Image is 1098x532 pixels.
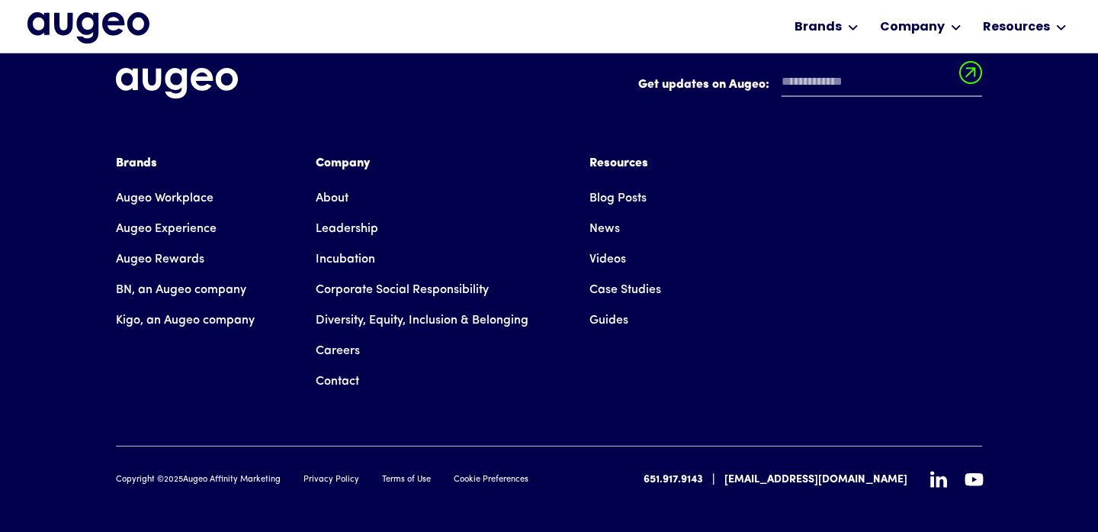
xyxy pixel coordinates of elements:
[316,305,528,336] a: Diversity, Equity, Inclusion & Belonging
[303,474,359,487] a: Privacy Policy
[795,18,842,37] div: Brands
[638,68,982,105] form: Email Form
[589,214,620,244] a: News
[316,154,528,172] div: Company
[116,275,246,305] a: BN, an Augeo company
[644,472,703,488] a: 651.917.9143
[316,244,375,275] a: Incubation
[589,183,647,214] a: Blog Posts
[589,154,661,172] div: Resources
[880,18,945,37] div: Company
[589,305,628,336] a: Guides
[316,366,359,397] a: Contact
[712,471,715,489] div: |
[116,183,213,214] a: Augeo Workplace
[27,12,149,43] a: home
[316,183,348,214] a: About
[116,474,281,487] div: Copyright © Augeo Affinity Marketing
[116,305,255,336] a: Kigo, an Augeo company
[589,244,626,275] a: Videos
[316,336,360,366] a: Careers
[27,12,149,43] img: Augeo's full logo in midnight blue.
[382,474,431,487] a: Terms of Use
[116,214,217,244] a: Augeo Experience
[116,154,255,172] div: Brands
[316,275,489,305] a: Corporate Social Responsibility
[316,214,378,244] a: Leadership
[959,61,982,93] input: Submit
[638,76,769,94] label: Get updates on Augeo:
[116,68,238,99] img: Augeo's full logo in white.
[454,474,528,487] a: Cookie Preferences
[724,472,907,488] a: [EMAIL_ADDRESS][DOMAIN_NAME]
[116,244,204,275] a: Augeo Rewards
[589,275,661,305] a: Case Studies
[164,476,183,484] span: 2025
[983,18,1050,37] div: Resources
